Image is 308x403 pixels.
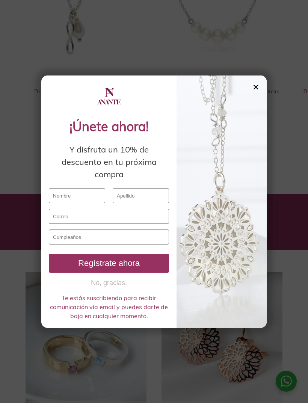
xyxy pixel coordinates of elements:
input: Nombre [49,188,105,203]
div: ✕ [252,83,259,91]
div: ¡Únete ahora! [49,117,169,136]
div: Y disfruta un 10% de descuento en tu próxima compra [49,143,169,181]
div: Te estás suscribiendo para recibir comunicación vía email y puedes darte de baja en cualquier mom... [49,293,169,320]
div: Regístrate ahora [52,258,166,268]
input: Apellido [113,188,169,203]
input: Correo [49,209,169,224]
button: Regístrate ahora [49,254,169,273]
button: No, gracias. [49,278,169,288]
input: Cumpleaños [49,229,169,245]
img: logo [96,83,122,109]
